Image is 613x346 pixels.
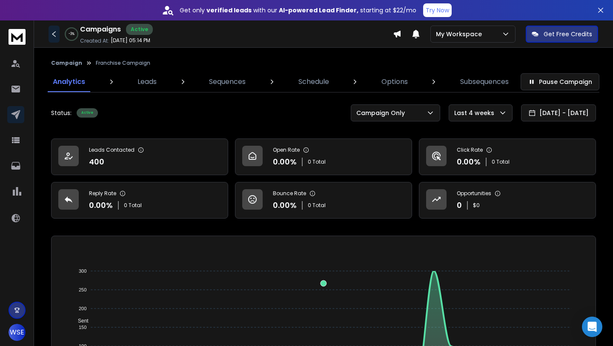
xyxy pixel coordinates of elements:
[204,72,251,92] a: Sequences
[273,190,306,197] p: Bounce Rate
[79,287,86,292] tspan: 250
[526,26,598,43] button: Get Free Credits
[273,147,300,153] p: Open Rate
[308,159,326,165] p: 0 Total
[53,77,85,87] p: Analytics
[298,77,329,87] p: Schedule
[419,182,596,219] a: Opportunities0$0
[457,156,481,168] p: 0.00 %
[544,30,592,38] p: Get Free Credits
[9,324,26,341] button: WSE
[51,138,228,175] a: Leads Contacted400
[180,6,416,14] p: Get only with our starting at $22/mo
[89,147,135,153] p: Leads Contacted
[376,72,413,92] a: Options
[454,109,498,117] p: Last 4 weeks
[132,72,162,92] a: Leads
[235,138,412,175] a: Open Rate0.00%0 Total
[356,109,408,117] p: Campaign Only
[436,30,485,38] p: My Workspace
[457,147,483,153] p: Click Rate
[273,156,297,168] p: 0.00 %
[521,104,596,121] button: [DATE] - [DATE]
[137,77,157,87] p: Leads
[77,108,98,118] div: Active
[426,6,449,14] p: Try Now
[423,3,452,17] button: Try Now
[124,202,142,209] p: 0 Total
[455,72,514,92] a: Subsequences
[111,37,150,44] p: [DATE] 05:14 PM
[273,199,297,211] p: 0.00 %
[79,268,86,274] tspan: 300
[521,73,599,90] button: Pause Campaign
[293,72,334,92] a: Schedule
[419,138,596,175] a: Click Rate0.00%0 Total
[89,190,116,197] p: Reply Rate
[89,156,104,168] p: 400
[51,109,72,117] p: Status:
[80,37,109,44] p: Created At:
[457,199,462,211] p: 0
[473,202,480,209] p: $ 0
[89,199,113,211] p: 0.00 %
[206,6,252,14] strong: verified leads
[381,77,408,87] p: Options
[460,77,509,87] p: Subsequences
[235,182,412,219] a: Bounce Rate0.00%0 Total
[69,32,74,37] p: -3 %
[48,72,90,92] a: Analytics
[96,60,150,66] p: Franchise Campaign
[279,6,358,14] strong: AI-powered Lead Finder,
[457,190,491,197] p: Opportunities
[51,182,228,219] a: Reply Rate0.00%0 Total
[126,24,153,35] div: Active
[492,159,510,165] p: 0 Total
[51,60,82,66] button: Campaign
[209,77,246,87] p: Sequences
[79,306,86,311] tspan: 200
[72,318,89,324] span: Sent
[9,29,26,45] img: logo
[80,24,121,35] h1: Campaigns
[582,317,602,337] div: Open Intercom Messenger
[79,325,86,330] tspan: 150
[308,202,326,209] p: 0 Total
